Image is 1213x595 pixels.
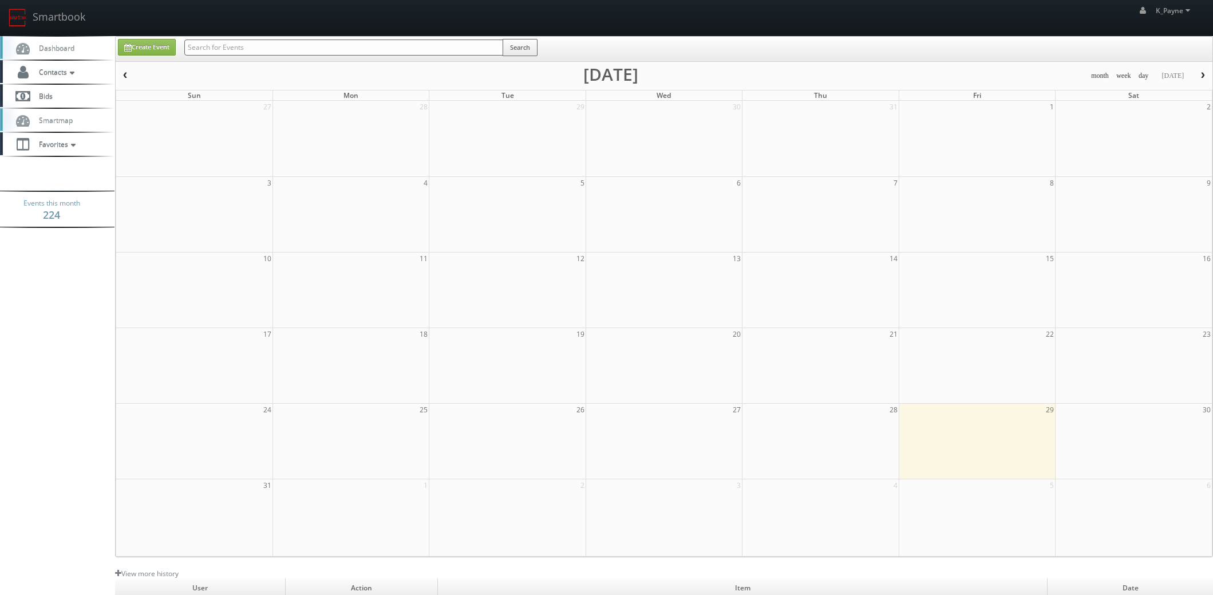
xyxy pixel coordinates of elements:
span: Bids [33,91,53,101]
span: Mon [343,90,358,100]
button: Search [503,39,538,56]
span: 4 [422,177,429,189]
span: Dashboard [33,43,74,53]
span: 22 [1045,328,1055,340]
span: Thu [814,90,827,100]
input: Search for Events [184,40,503,56]
span: 31 [888,101,899,113]
span: 1 [1049,101,1055,113]
span: 3 [266,177,272,189]
span: K_Payne [1156,6,1194,15]
strong: 224 [43,208,60,222]
span: Events this month [23,198,80,209]
span: 7 [892,177,899,189]
span: Sun [188,90,201,100]
span: 6 [736,177,742,189]
span: Sat [1128,90,1139,100]
span: 21 [888,328,899,340]
button: day [1135,69,1153,83]
span: 23 [1202,328,1212,340]
span: 24 [262,404,272,416]
span: 30 [732,101,742,113]
span: 11 [418,253,429,265]
span: 27 [262,101,272,113]
a: Create Event [118,39,176,56]
a: View more history [115,569,179,578]
span: Contacts [33,67,77,77]
span: 12 [575,253,586,265]
span: 30 [1202,404,1212,416]
button: week [1112,69,1135,83]
span: 18 [418,328,429,340]
span: 28 [888,404,899,416]
span: 4 [892,479,899,491]
button: [DATE] [1157,69,1188,83]
span: Tue [501,90,514,100]
span: 2 [1206,101,1212,113]
span: 29 [1045,404,1055,416]
span: 1 [422,479,429,491]
span: 31 [262,479,272,491]
span: 25 [418,404,429,416]
h2: [DATE] [583,69,638,80]
span: 27 [732,404,742,416]
span: 17 [262,328,272,340]
span: 13 [732,253,742,265]
span: 5 [579,177,586,189]
span: 19 [575,328,586,340]
span: Fri [973,90,981,100]
span: 2 [579,479,586,491]
button: month [1087,69,1113,83]
span: 9 [1206,177,1212,189]
span: 15 [1045,253,1055,265]
span: 5 [1049,479,1055,491]
span: 10 [262,253,272,265]
span: 6 [1206,479,1212,491]
span: 28 [418,101,429,113]
span: Favorites [33,139,78,149]
span: 3 [736,479,742,491]
img: smartbook-logo.png [9,9,27,27]
span: 16 [1202,253,1212,265]
span: 20 [732,328,742,340]
span: Wed [657,90,671,100]
span: 26 [575,404,586,416]
span: Smartmap [33,115,73,125]
span: 8 [1049,177,1055,189]
span: 29 [575,101,586,113]
span: 14 [888,253,899,265]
